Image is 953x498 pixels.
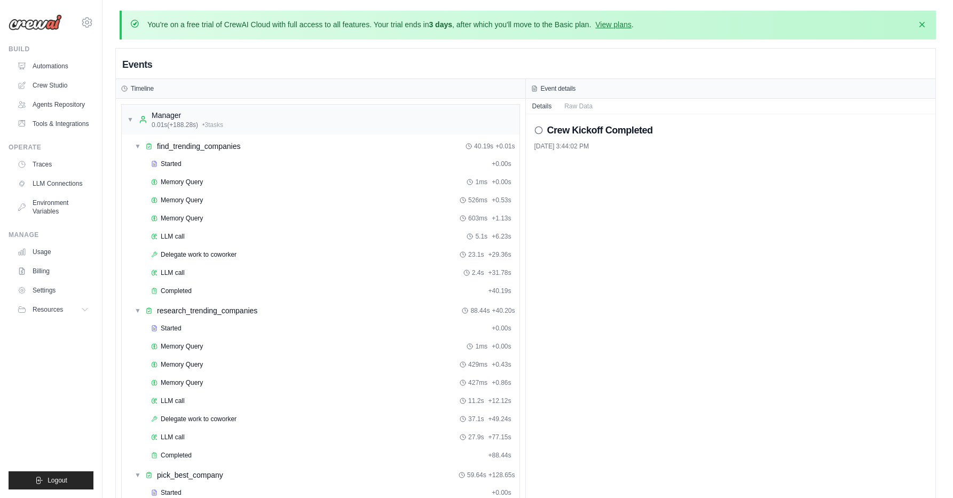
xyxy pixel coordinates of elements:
[13,263,93,280] a: Billing
[161,378,203,387] span: Memory Query
[161,178,203,186] span: Memory Query
[470,306,490,315] span: 88.44s
[161,287,192,295] span: Completed
[468,397,484,405] span: 11.2s
[595,20,631,29] a: View plans
[13,96,93,113] a: Agents Repository
[13,77,93,94] a: Crew Studio
[161,160,182,168] span: Started
[9,45,93,53] div: Build
[9,231,93,239] div: Manage
[468,196,487,204] span: 526ms
[495,142,515,151] span: + 0.01s
[468,433,484,441] span: 27.9s
[474,142,493,151] span: 40.19s
[48,476,67,485] span: Logout
[161,397,185,405] span: LLM call
[13,115,93,132] a: Tools & Integrations
[161,360,203,369] span: Memory Query
[157,305,257,316] span: research_trending_companies
[13,243,93,260] a: Usage
[161,268,185,277] span: LLM call
[488,397,511,405] span: + 12.12s
[13,194,93,220] a: Environment Variables
[202,121,223,129] span: • 3 task s
[131,84,154,93] h3: Timeline
[161,196,203,204] span: Memory Query
[161,342,203,351] span: Memory Query
[492,232,511,241] span: + 6.23s
[492,214,511,223] span: + 1.13s
[468,250,484,259] span: 23.1s
[492,178,511,186] span: + 0.00s
[161,232,185,241] span: LLM call
[492,378,511,387] span: + 0.86s
[534,142,927,151] div: [DATE] 3:44:02 PM
[526,99,558,114] button: Details
[900,447,953,498] iframe: Chat Widget
[489,471,515,479] span: + 128.65s
[475,342,487,351] span: 1ms
[492,488,511,497] span: + 0.00s
[468,378,487,387] span: 427ms
[9,143,93,152] div: Operate
[161,433,185,441] span: LLM call
[135,306,141,315] span: ▼
[488,250,511,259] span: + 29.36s
[157,141,240,152] span: find_trending_companies
[467,471,486,479] span: 59.64s
[488,433,511,441] span: + 77.15s
[541,84,576,93] h3: Event details
[13,58,93,75] a: Automations
[492,342,511,351] span: + 0.00s
[127,115,133,124] span: ▼
[122,57,152,72] h2: Events
[161,415,237,423] span: Delegate work to coworker
[157,470,223,480] span: pick_best_company
[161,324,182,333] span: Started
[429,20,452,29] strong: 3 days
[33,305,63,314] span: Resources
[135,142,141,151] span: ▼
[135,471,141,479] span: ▼
[468,214,487,223] span: 603ms
[161,214,203,223] span: Memory Query
[468,360,487,369] span: 429ms
[488,268,511,277] span: + 31.78s
[13,175,93,192] a: LLM Connections
[488,287,511,295] span: + 40.19s
[13,156,93,173] a: Traces
[152,121,198,129] span: 0.01s (+188.28s)
[9,14,62,30] img: Logo
[161,250,237,259] span: Delegate work to coworker
[152,110,223,121] div: Manager
[147,19,634,30] p: You're on a free trial of CrewAI Cloud with full access to all features. Your trial ends in , aft...
[492,306,515,315] span: + 40.20s
[547,123,653,138] h2: Crew Kickoff Completed
[488,415,511,423] span: + 49.24s
[13,301,93,318] button: Resources
[9,471,93,489] button: Logout
[161,451,192,460] span: Completed
[558,99,599,114] button: Raw Data
[13,282,93,299] a: Settings
[161,488,182,497] span: Started
[492,160,511,168] span: + 0.00s
[475,178,487,186] span: 1ms
[468,415,484,423] span: 37.1s
[488,451,511,460] span: + 88.44s
[492,360,511,369] span: + 0.43s
[472,268,484,277] span: 2.4s
[492,324,511,333] span: + 0.00s
[492,196,511,204] span: + 0.53s
[475,232,487,241] span: 5.1s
